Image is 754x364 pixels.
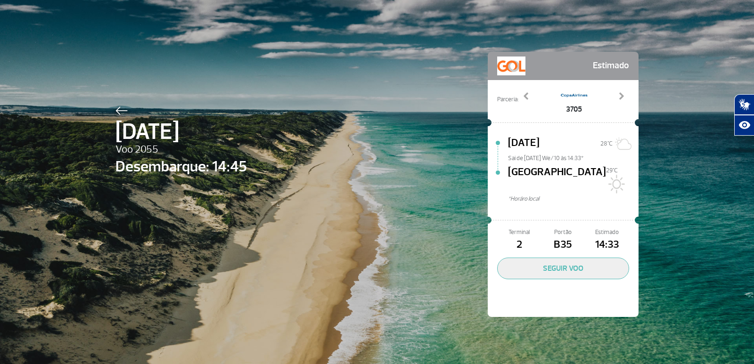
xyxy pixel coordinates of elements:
span: Estimado [585,228,629,237]
span: Terminal [497,228,541,237]
span: Portão [541,228,585,237]
span: 14:33 [585,237,629,253]
span: Estimado [593,57,629,75]
span: 28°C [600,140,613,147]
span: Desembarque: 14:45 [115,155,247,178]
span: Voo 2055 [115,142,247,158]
span: [GEOGRAPHIC_DATA] [508,164,606,194]
span: [DATE] [508,135,540,154]
button: SEGUIR VOO [497,258,629,279]
span: [DATE] [115,115,247,149]
span: Sai de [DATE] We/10 às 14:33* [508,154,639,161]
button: Abrir recursos assistivos. [734,115,754,136]
img: Sol [606,175,625,194]
button: Abrir tradutor de língua de sinais. [734,94,754,115]
span: B35 [541,237,585,253]
span: 3705 [560,104,588,115]
img: Sol com algumas nuvens [613,134,631,153]
span: Parceria: [497,95,518,104]
span: 2 [497,237,541,253]
span: 29°C [606,167,618,174]
span: *Horáro local [508,194,639,203]
div: Plugin de acessibilidade da Hand Talk. [734,94,754,136]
